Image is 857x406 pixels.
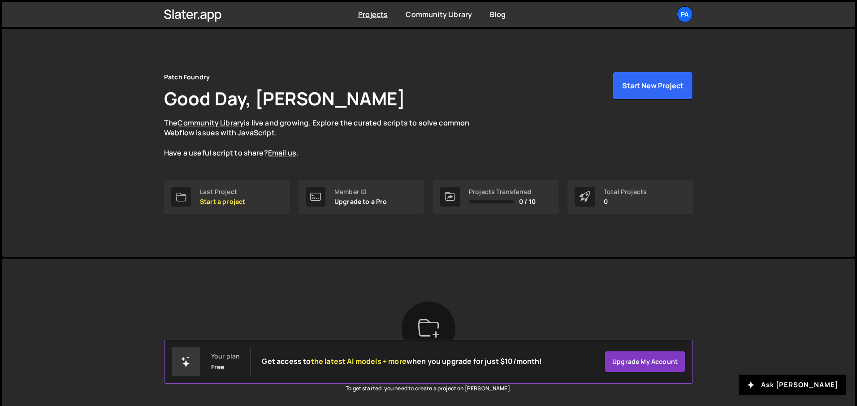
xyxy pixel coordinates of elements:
div: Projects Transferred [469,188,536,195]
a: Last Project Start a project [164,180,290,214]
a: Community Library [406,9,472,19]
span: the latest AI models + more [311,356,407,366]
div: Member ID [334,188,387,195]
a: Community Library [177,118,244,128]
div: Total Projects [604,188,647,195]
a: Email us [268,148,296,158]
p: Start a project [200,198,245,205]
p: 0 [604,198,647,205]
h2: Get access to when you upgrade for just $10/month! [262,357,542,366]
span: 0 / 10 [519,198,536,205]
div: Last Project [200,188,245,195]
div: Patch Foundry [164,72,210,82]
p: To get started, you need to create a project on [PERSON_NAME]. [346,384,511,393]
p: The is live and growing. Explore the curated scripts to solve common Webflow issues with JavaScri... [164,118,487,158]
h1: Good Day, [PERSON_NAME] [164,86,405,111]
a: Upgrade my account [605,351,685,372]
a: Blog [490,9,506,19]
button: Ask [PERSON_NAME] [739,375,846,395]
a: Projects [358,9,388,19]
a: Pa [677,6,693,22]
div: Your plan [211,353,240,360]
div: Free [211,363,225,371]
button: Start New Project [613,72,693,99]
p: Upgrade to a Pro [334,198,387,205]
